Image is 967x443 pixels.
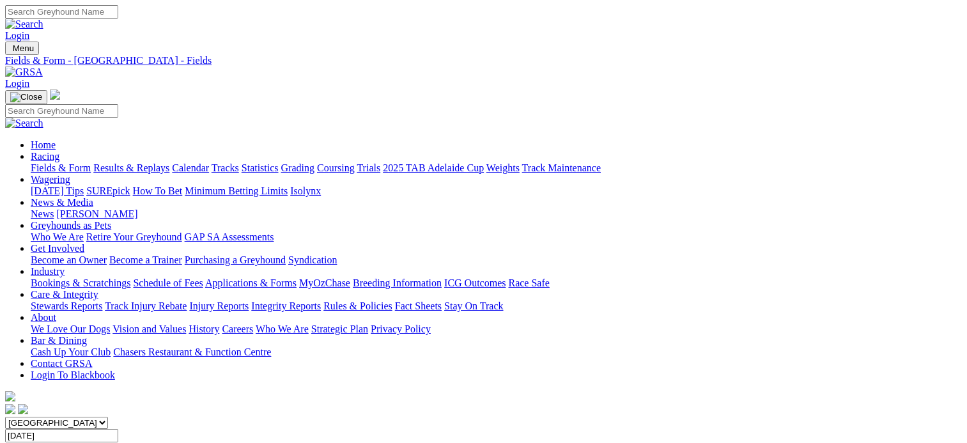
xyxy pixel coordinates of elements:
a: Bookings & Scratchings [31,277,130,288]
a: Fields & Form [31,162,91,173]
div: Racing [31,162,962,174]
img: Search [5,19,43,30]
a: Chasers Restaurant & Function Centre [113,346,271,357]
a: Integrity Reports [251,300,321,311]
a: Industry [31,266,65,277]
img: logo-grsa-white.png [5,391,15,401]
a: Track Injury Rebate [105,300,187,311]
a: Calendar [172,162,209,173]
a: [PERSON_NAME] [56,208,137,219]
div: Get Involved [31,254,962,266]
a: Privacy Policy [371,323,431,334]
a: Results & Replays [93,162,169,173]
a: Stay On Track [444,300,503,311]
a: Care & Integrity [31,289,98,300]
img: twitter.svg [18,404,28,414]
a: Injury Reports [189,300,249,311]
a: We Love Our Dogs [31,323,110,334]
a: Trials [357,162,380,173]
a: Strategic Plan [311,323,368,334]
span: Menu [13,43,34,53]
a: Home [31,139,56,150]
a: Rules & Policies [323,300,392,311]
div: About [31,323,962,335]
div: News & Media [31,208,962,220]
a: Retire Your Greyhound [86,231,182,242]
input: Search [5,104,118,118]
a: Careers [222,323,253,334]
div: Bar & Dining [31,346,962,358]
a: Contact GRSA [31,358,92,369]
a: Get Involved [31,243,84,254]
img: facebook.svg [5,404,15,414]
a: Schedule of Fees [133,277,203,288]
a: History [189,323,219,334]
a: Weights [486,162,520,173]
a: Fields & Form - [GEOGRAPHIC_DATA] - Fields [5,55,962,66]
a: Greyhounds as Pets [31,220,111,231]
a: Tracks [212,162,239,173]
a: Cash Up Your Club [31,346,111,357]
a: Become a Trainer [109,254,182,265]
a: [DATE] Tips [31,185,84,196]
a: Who We Are [256,323,309,334]
a: 2025 TAB Adelaide Cup [383,162,484,173]
a: Isolynx [290,185,321,196]
a: Who We Are [31,231,84,242]
a: Purchasing a Greyhound [185,254,286,265]
a: News [31,208,54,219]
a: Applications & Forms [205,277,297,288]
input: Search [5,5,118,19]
a: Race Safe [508,277,549,288]
img: Search [5,118,43,129]
a: Grading [281,162,314,173]
a: Wagering [31,174,70,185]
a: Stewards Reports [31,300,102,311]
a: Bar & Dining [31,335,87,346]
a: How To Bet [133,185,183,196]
img: GRSA [5,66,43,78]
a: Coursing [317,162,355,173]
div: Industry [31,277,962,289]
div: Greyhounds as Pets [31,231,962,243]
a: Breeding Information [353,277,442,288]
a: Login [5,30,29,41]
a: SUREpick [86,185,130,196]
a: Racing [31,151,59,162]
a: Minimum Betting Limits [185,185,288,196]
a: Vision and Values [112,323,186,334]
a: GAP SA Assessments [185,231,274,242]
div: Wagering [31,185,962,197]
div: Care & Integrity [31,300,962,312]
img: logo-grsa-white.png [50,89,60,100]
a: About [31,312,56,323]
a: ICG Outcomes [444,277,506,288]
a: Become an Owner [31,254,107,265]
button: Toggle navigation [5,42,39,55]
a: MyOzChase [299,277,350,288]
a: Login [5,78,29,89]
a: Track Maintenance [522,162,601,173]
a: Syndication [288,254,337,265]
input: Select date [5,429,118,442]
a: News & Media [31,197,93,208]
button: Toggle navigation [5,90,47,104]
a: Fact Sheets [395,300,442,311]
a: Login To Blackbook [31,369,115,380]
a: Statistics [242,162,279,173]
img: Close [10,92,42,102]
